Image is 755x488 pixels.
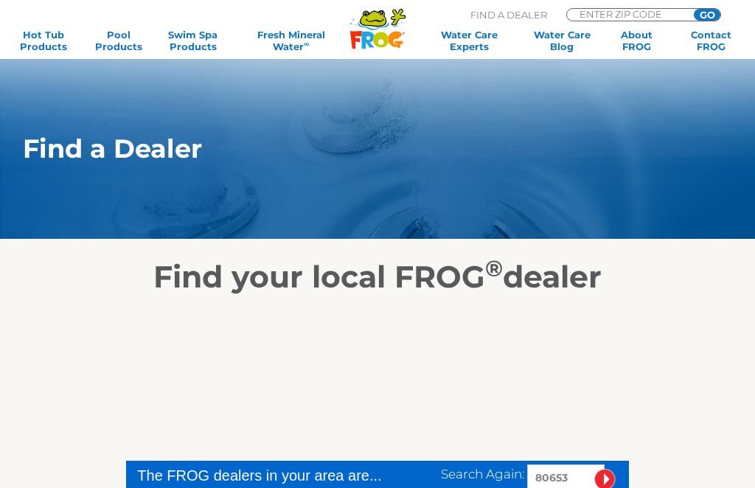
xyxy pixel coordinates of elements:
[15,29,73,52] a: Hot TubProducts
[578,9,678,19] input: Zip Code Form
[533,29,591,52] a: Water CareBlog
[23,134,679,164] h1: Find a Dealer
[1,258,754,295] h2: Find your local FROG dealer
[441,467,524,481] span: Search Again:
[682,29,740,52] a: ContactFROG
[304,40,309,48] sup: ∞
[239,29,344,52] a: Fresh MineralWater∞
[422,29,516,52] a: Water CareExperts
[694,9,720,21] input: GO
[470,8,547,21] p: Find A Dealer
[164,29,222,52] a: Swim SpaProducts
[137,464,383,487] div: The FROG dealers in your area are...
[89,29,147,52] a: PoolProducts
[485,254,503,282] sup: ®
[608,29,666,52] a: AboutFROG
